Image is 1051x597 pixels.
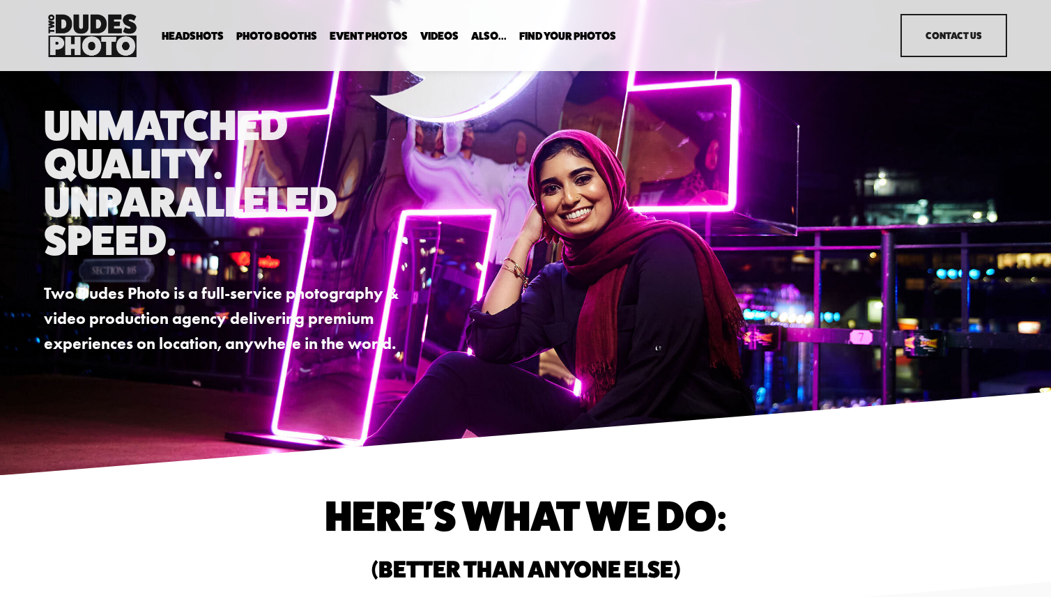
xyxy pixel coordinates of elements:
[164,497,887,535] h1: Here's What We do:
[236,29,317,42] a: folder dropdown
[519,31,616,42] span: Find Your Photos
[330,29,408,42] a: Event Photos
[900,14,1006,57] a: Contact Us
[471,29,507,42] a: folder dropdown
[519,29,616,42] a: folder dropdown
[44,106,400,259] h1: Unmatched Quality. Unparalleled Speed.
[236,31,317,42] span: Photo Booths
[162,29,224,42] a: folder dropdown
[471,31,507,42] span: Also...
[420,29,459,42] a: Videos
[44,284,402,353] strong: Two Dudes Photo is a full-service photography & video production agency delivering premium experi...
[44,10,140,61] img: Two Dudes Photo | Headshots, Portraits &amp; Photo Booths
[162,31,224,42] span: Headshots
[164,558,887,581] h2: (Better than anyone else)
